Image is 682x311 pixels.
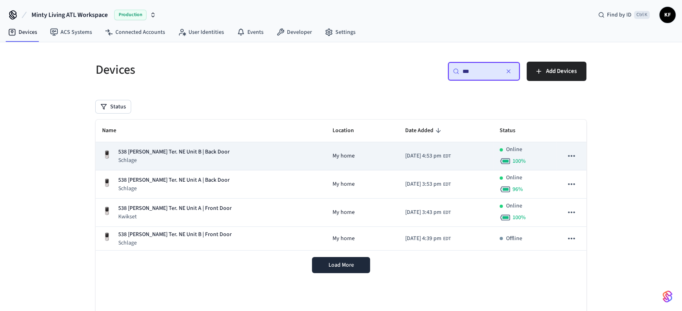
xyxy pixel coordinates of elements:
h5: Devices [96,62,336,78]
span: My home [333,234,355,243]
span: Date Added [405,124,444,137]
p: Online [506,145,522,154]
img: Yale Assure Touchscreen Wifi Smart Lock, Satin Nickel, Front [102,150,112,160]
a: Devices [2,25,44,39]
span: Status [500,124,526,137]
span: [DATE] 3:43 pm [405,208,441,217]
div: America/New_York [405,208,450,217]
a: User Identities [172,25,230,39]
span: Ctrl K [634,11,650,19]
a: Developer [270,25,318,39]
p: Online [506,174,522,182]
span: My home [333,180,355,189]
div: America/New_York [405,234,450,243]
img: Yale Assure Touchscreen Wifi Smart Lock, Satin Nickel, Front [102,232,112,242]
span: 100 % [513,157,526,165]
span: Add Devices [546,66,577,77]
a: Connected Accounts [98,25,172,39]
p: 538 [PERSON_NAME] Ter. NE Unit A | Back Door [118,176,230,185]
span: Find by ID [607,11,632,19]
span: KF [660,8,675,22]
table: sticky table [96,120,586,251]
span: 96 % [513,185,523,193]
p: 538 [PERSON_NAME] Ter. NE Unit B | Back Door [118,148,230,156]
span: Name [102,124,127,137]
p: Offline [506,234,522,243]
img: SeamLogoGradient.69752ec5.svg [663,290,672,303]
span: EDT [443,209,450,216]
a: Settings [318,25,362,39]
span: [DATE] 3:53 pm [405,180,441,189]
a: ACS Systems [44,25,98,39]
p: Kwikset [118,213,232,221]
p: 538 [PERSON_NAME] Ter. NE Unit A | Front Door [118,204,232,213]
span: [DATE] 4:53 pm [405,152,441,160]
span: My home [333,152,355,160]
button: Load More [312,257,370,273]
span: EDT [443,181,450,188]
span: EDT [443,235,450,243]
p: Schlage [118,185,230,193]
span: Load More [328,261,354,269]
p: Schlage [118,239,232,247]
img: Yale Assure Touchscreen Wifi Smart Lock, Satin Nickel, Front [102,178,112,188]
div: America/New_York [405,180,450,189]
span: Location [333,124,364,137]
div: America/New_York [405,152,450,160]
button: Add Devices [527,62,586,81]
span: EDT [443,153,450,160]
span: My home [333,208,355,217]
div: Find by IDCtrl K [592,8,656,22]
a: Events [230,25,270,39]
span: Production [114,10,146,20]
button: KF [659,7,676,23]
span: [DATE] 4:39 pm [405,234,441,243]
p: 538 [PERSON_NAME] Ter. NE Unit B | Front Door [118,230,232,239]
span: Minty Living ATL Workspace [31,10,108,20]
p: Schlage [118,156,230,164]
p: Online [506,202,522,210]
span: 100 % [513,214,526,222]
button: Status [96,100,131,113]
img: Yale Assure Touchscreen Wifi Smart Lock, Satin Nickel, Front [102,206,112,216]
